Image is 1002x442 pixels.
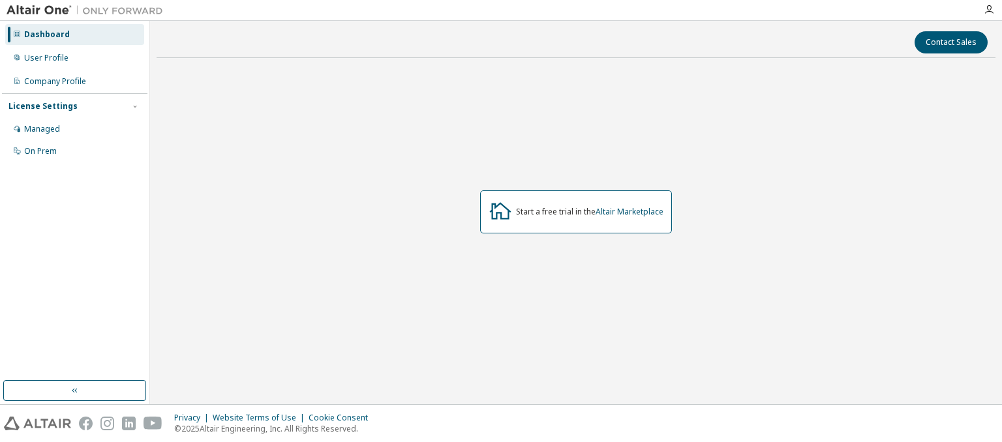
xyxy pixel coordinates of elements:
p: © 2025 Altair Engineering, Inc. All Rights Reserved. [174,423,376,434]
img: linkedin.svg [122,417,136,430]
div: Dashboard [24,29,70,40]
img: altair_logo.svg [4,417,71,430]
div: License Settings [8,101,78,111]
div: Start a free trial in the [516,207,663,217]
div: Privacy [174,413,213,423]
div: Cookie Consent [309,413,376,423]
div: Company Profile [24,76,86,87]
button: Contact Sales [915,31,988,53]
img: facebook.svg [79,417,93,430]
div: Managed [24,124,60,134]
img: youtube.svg [144,417,162,430]
div: On Prem [24,146,57,156]
div: User Profile [24,53,68,63]
img: Altair One [7,4,170,17]
a: Altair Marketplace [596,206,663,217]
img: instagram.svg [100,417,114,430]
div: Website Terms of Use [213,413,309,423]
